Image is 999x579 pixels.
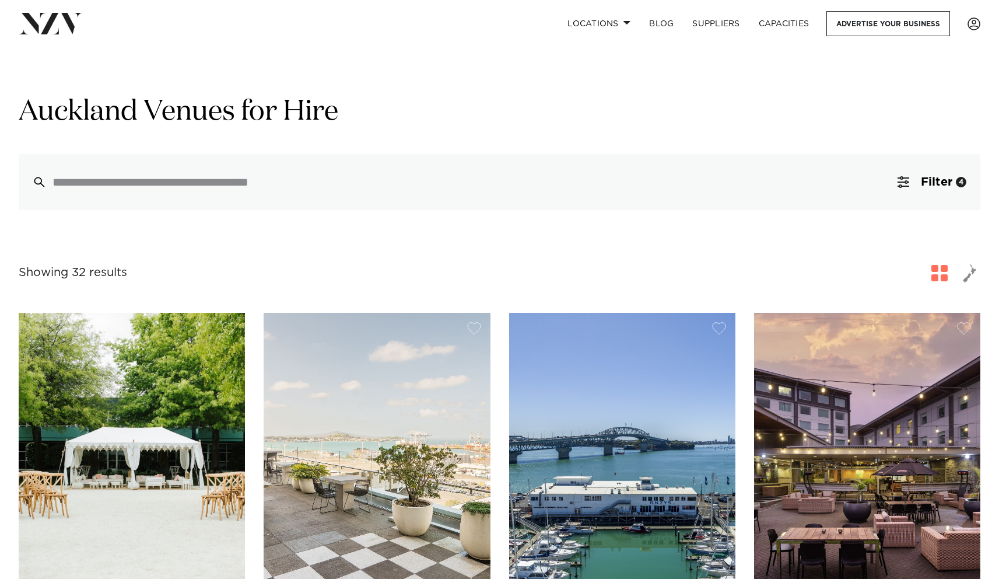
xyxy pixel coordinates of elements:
div: Showing 32 results [19,264,127,282]
a: BLOG [640,11,683,36]
h1: Auckland Venues for Hire [19,94,980,131]
div: 4 [956,177,966,187]
a: Capacities [749,11,819,36]
span: Filter [921,176,952,188]
button: Filter4 [884,154,980,210]
a: Advertise your business [826,11,950,36]
img: nzv-logo.png [19,13,82,34]
a: SUPPLIERS [683,11,749,36]
a: Locations [558,11,640,36]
